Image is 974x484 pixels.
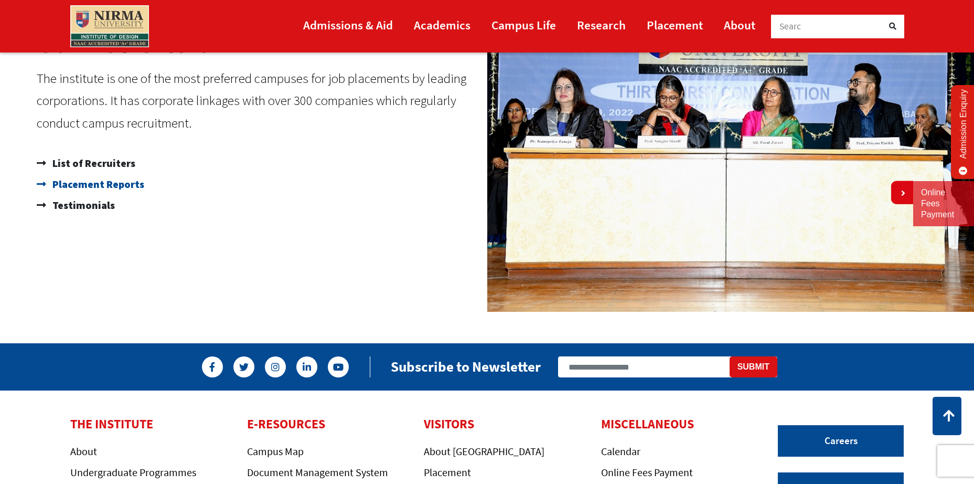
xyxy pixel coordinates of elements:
[50,153,135,174] span: List of Recruiters
[779,20,801,32] span: Searc
[577,13,626,37] a: Research
[414,13,470,37] a: Academics
[50,174,144,195] span: Placement Reports
[303,13,393,37] a: Admissions & Aid
[37,67,482,134] p: The institute is one of the most preferred campuses for job placements by leading corporations. I...
[70,5,149,47] img: main_logo
[778,425,904,457] a: Careers
[70,466,196,479] a: Undergraduate Programmes
[37,153,482,174] a: List of Recruiters
[730,356,777,377] button: Submit
[70,445,97,458] a: About
[247,466,388,479] a: Document Management System
[391,358,541,375] h2: Subscribe to Newsletter
[647,13,703,37] a: Placement
[50,195,115,216] span: Testimonials
[37,174,482,195] a: Placement Reports
[724,13,755,37] a: About
[247,445,304,458] a: Campus Map
[921,187,966,220] a: Online Fees Payment
[424,445,544,458] a: About [GEOGRAPHIC_DATA]
[601,466,693,479] a: Online Fees Payment
[601,445,640,458] a: Calendar
[37,195,482,216] a: Testimonials
[491,13,556,37] a: Campus Life
[37,30,482,57] h2: Our Recruiters
[424,466,471,479] a: Placement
